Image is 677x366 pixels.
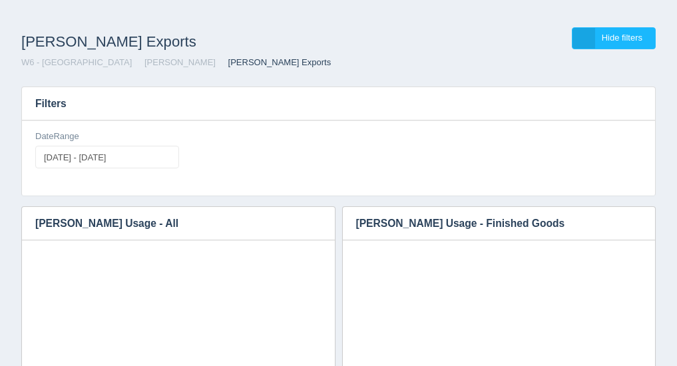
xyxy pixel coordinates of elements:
a: W6 - [GEOGRAPHIC_DATA] [21,57,132,67]
h3: [PERSON_NAME] Usage - All [22,207,315,240]
h3: [PERSON_NAME] Usage - Finished Goods [343,207,636,240]
li: [PERSON_NAME] Exports [218,57,332,69]
span: Hide filters [602,33,642,43]
a: [PERSON_NAME] [144,57,216,67]
label: DateRange [35,130,79,143]
h3: Filters [22,87,655,120]
h1: [PERSON_NAME] Exports [21,27,339,57]
a: Hide filters [572,27,656,49]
